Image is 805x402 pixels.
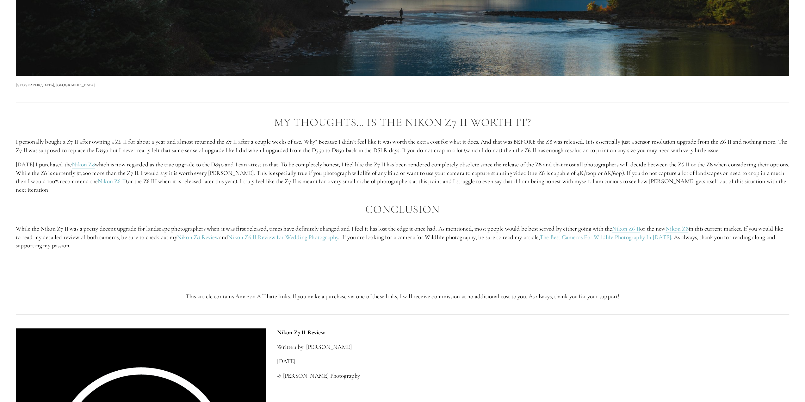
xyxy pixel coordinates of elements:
h2: Conclusion [16,203,789,216]
p: I personally bought a Z7 II after owning a Z6 II for about a year and almost returned the Z7 II a... [16,138,789,154]
a: Nikon Z8 Review [177,233,219,241]
p: [DATE] I purchased the which is now regarded as the true upgrade to the D850 and I can attest to ... [16,160,789,194]
p: This article contains Amazon Affiliate links. If you make a purchase via one of these links, I wi... [16,292,789,301]
p: © [PERSON_NAME] Photography [277,372,789,380]
a: The Best Cameras For Wildlife Photography In [DATE] [540,233,671,241]
strong: Nikon Z7 II Review [277,329,325,336]
a: Nikon Z6 II Review for Wedding Photography [228,233,338,241]
p: [GEOGRAPHIC_DATA], [GEOGRAPHIC_DATA] [16,82,789,88]
a: Nikon Z8 [666,225,689,233]
a: Nikon Z8 [72,161,95,169]
h2: My Thoughts… Is The Nikon Z7 II Worth It? [16,116,789,129]
a: Nikon Z6 II [612,225,640,233]
p: Written by: [PERSON_NAME] [277,343,789,351]
p: While the Nikon Z7 II was a pretty decent upgrade for landscape photographers when it was first r... [16,225,789,250]
p: [DATE] [277,357,789,366]
a: Nikon Z6 II [98,177,126,185]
